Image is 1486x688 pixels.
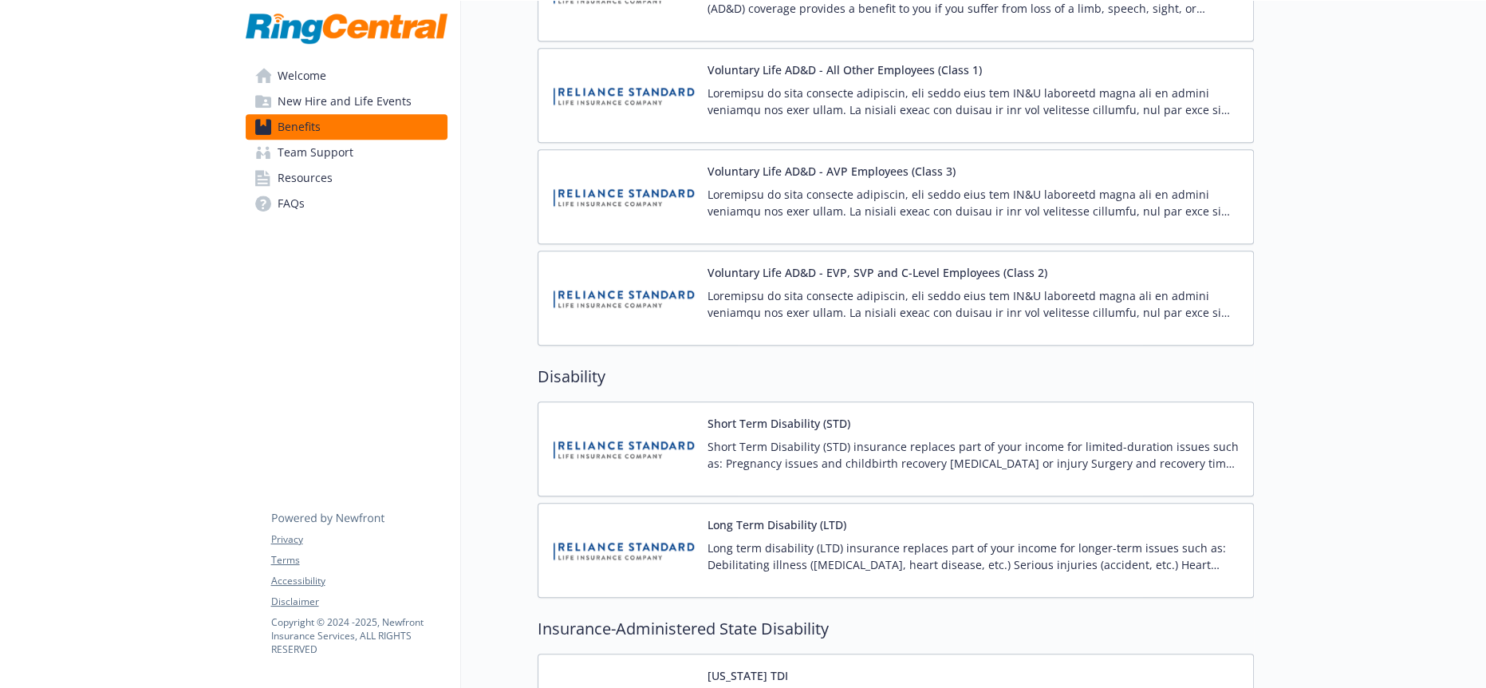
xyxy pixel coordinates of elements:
[708,667,788,684] button: [US_STATE] TDI
[708,264,1047,281] button: Voluntary Life AD&D - EVP, SVP and C-Level Employees (Class 2)
[246,89,447,114] a: New Hire and Life Events
[551,61,695,129] img: Reliance Standard Life Insurance Company carrier logo
[271,553,447,567] a: Terms
[246,114,447,140] a: Benefits
[278,63,326,89] span: Welcome
[551,163,695,231] img: Reliance Standard Life Insurance Company carrier logo
[708,287,1240,321] p: Loremipsu do sita consecte adipiscin, eli seddo eius tem IN&U laboreetd magna ali en admini venia...
[278,165,333,191] span: Resources
[278,114,321,140] span: Benefits
[246,165,447,191] a: Resources
[708,61,982,78] button: Voluntary Life AD&D - All Other Employees (Class 1)
[708,516,846,533] button: Long Term Disability (LTD)
[246,140,447,165] a: Team Support
[708,85,1240,118] p: Loremipsu do sita consecte adipiscin, eli seddo eius tem IN&U laboreetd magna ali en admini venia...
[708,438,1240,472] p: Short Term Disability (STD) insurance replaces part of your income for limited-duration issues su...
[271,574,447,588] a: Accessibility
[246,191,447,216] a: FAQs
[551,516,695,584] img: Reliance Standard Life Insurance Company carrier logo
[708,186,1240,219] p: Loremipsu do sita consecte adipiscin, eli seddo eius tem IN&U laboreetd magna ali en admini venia...
[278,89,412,114] span: New Hire and Life Events
[271,532,447,547] a: Privacy
[538,365,1254,389] h2: Disability
[246,63,447,89] a: Welcome
[708,163,956,180] button: Voluntary Life AD&D - AVP Employees (Class 3)
[708,540,1240,573] p: Long term disability (LTD) insurance replaces part of your income for longer-term issues such as:...
[278,140,353,165] span: Team Support
[708,415,850,432] button: Short Term Disability (STD)
[551,415,695,483] img: Reliance Standard Life Insurance Company carrier logo
[271,615,447,656] p: Copyright © 2024 - 2025 , Newfront Insurance Services, ALL RIGHTS RESERVED
[538,617,1254,641] h2: Insurance-Administered State Disability
[278,191,305,216] span: FAQs
[551,264,695,332] img: Reliance Standard Life Insurance Company carrier logo
[271,595,447,609] a: Disclaimer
